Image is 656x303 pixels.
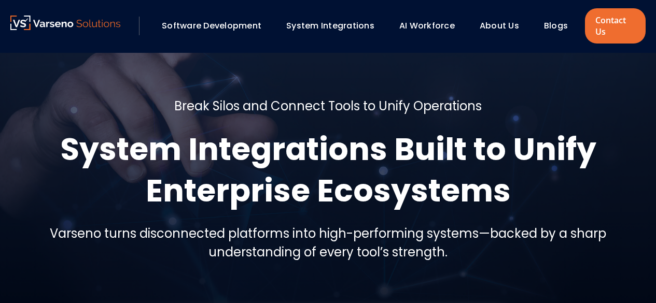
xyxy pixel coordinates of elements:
[10,16,120,30] img: Varseno Solutions – Product Engineering & IT Services
[157,17,276,35] div: Software Development
[10,16,120,36] a: Varseno Solutions – Product Engineering & IT Services
[10,128,646,211] h1: System Integrations Built to Unify Enterprise Ecosystems
[585,8,646,44] a: Contact Us
[281,17,389,35] div: System Integrations
[10,224,646,262] h5: Varseno turns disconnected platforms into high-performing systems—backed by a sharp understanding...
[162,20,261,32] a: Software Development
[539,17,582,35] div: Blogs
[544,20,568,32] a: Blogs
[480,20,519,32] a: About Us
[399,20,455,32] a: AI Workforce
[174,97,482,116] h5: Break Silos and Connect Tools to Unify Operations
[474,17,534,35] div: About Us
[286,20,374,32] a: System Integrations
[394,17,469,35] div: AI Workforce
